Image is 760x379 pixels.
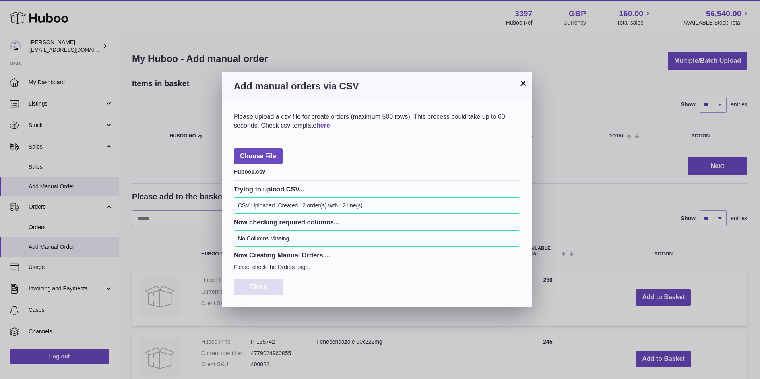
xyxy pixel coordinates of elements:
button: × [518,78,528,88]
div: CSV Uploaded. Created 12 order(s) with 12 line(s) [234,197,520,214]
h3: Add manual orders via CSV [234,80,520,93]
span: Choose File [234,148,283,164]
div: Please upload a csv file for create orders (maximum 500 rows). This process could take up to 60 s... [234,112,520,130]
h3: Trying to upload CSV... [234,185,520,193]
h3: Now checking required columns... [234,218,520,226]
p: Please check the Orders page. [234,263,520,271]
button: Close [234,279,283,295]
div: No Columns Missing [234,230,520,247]
a: here [316,122,330,129]
h3: Now Creating Manual Orders.... [234,251,520,259]
span: Close [250,283,267,290]
div: Huboo1.csv [234,166,520,176]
